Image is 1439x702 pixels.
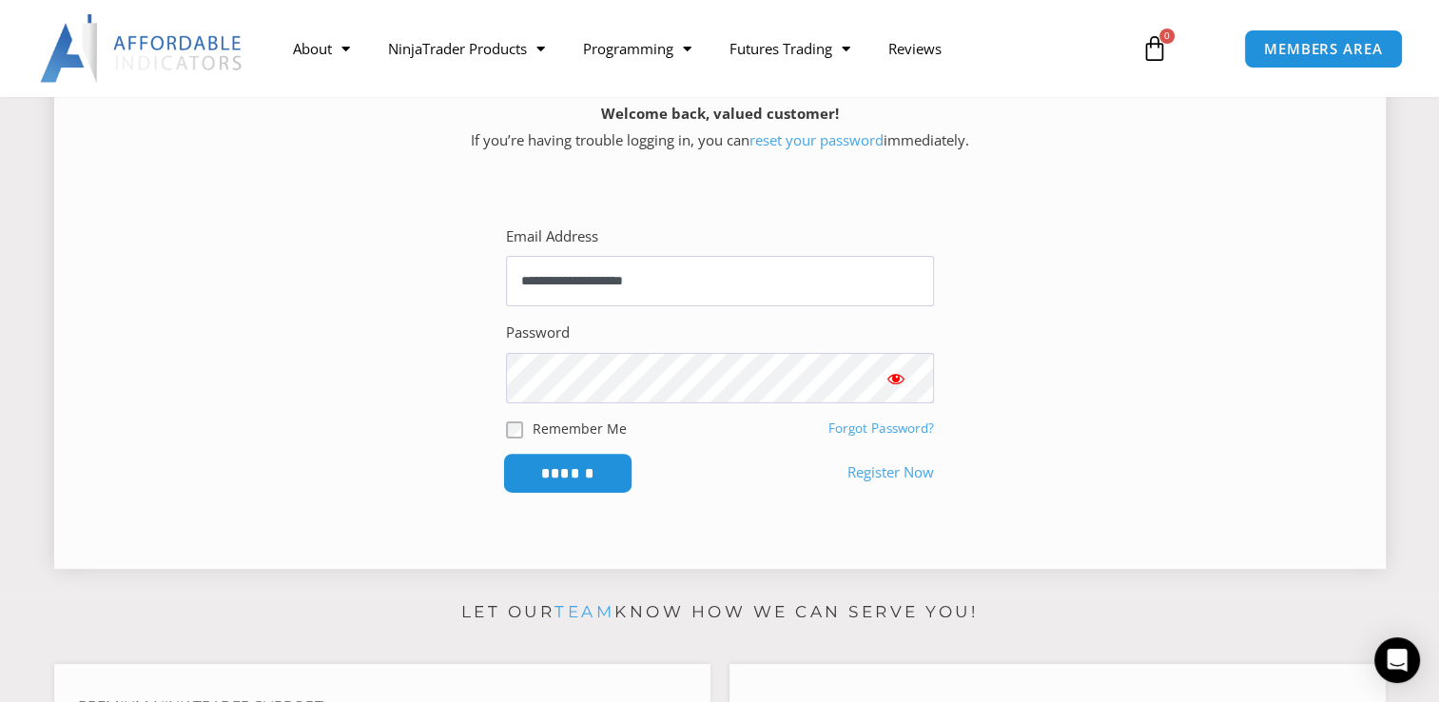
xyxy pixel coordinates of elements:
[749,130,884,149] a: reset your password
[533,419,627,439] label: Remember Me
[710,27,868,70] a: Futures Trading
[1113,21,1196,76] a: 0
[1159,29,1175,44] span: 0
[563,27,710,70] a: Programming
[506,320,570,346] label: Password
[554,602,614,621] a: team
[601,104,839,123] strong: Welcome back, valued customer!
[858,353,934,403] button: Show password
[368,27,563,70] a: NinjaTrader Products
[273,27,368,70] a: About
[88,101,1352,154] p: If you’re having trouble logging in, you can immediately.
[1374,637,1420,683] div: Open Intercom Messenger
[847,459,934,486] a: Register Now
[828,419,934,437] a: Forgot Password?
[868,27,960,70] a: Reviews
[1264,42,1383,56] span: MEMBERS AREA
[54,597,1386,628] p: Let our know how we can serve you!
[506,224,598,250] label: Email Address
[1244,29,1403,68] a: MEMBERS AREA
[273,27,1122,70] nav: Menu
[40,14,244,83] img: LogoAI | Affordable Indicators – NinjaTrader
